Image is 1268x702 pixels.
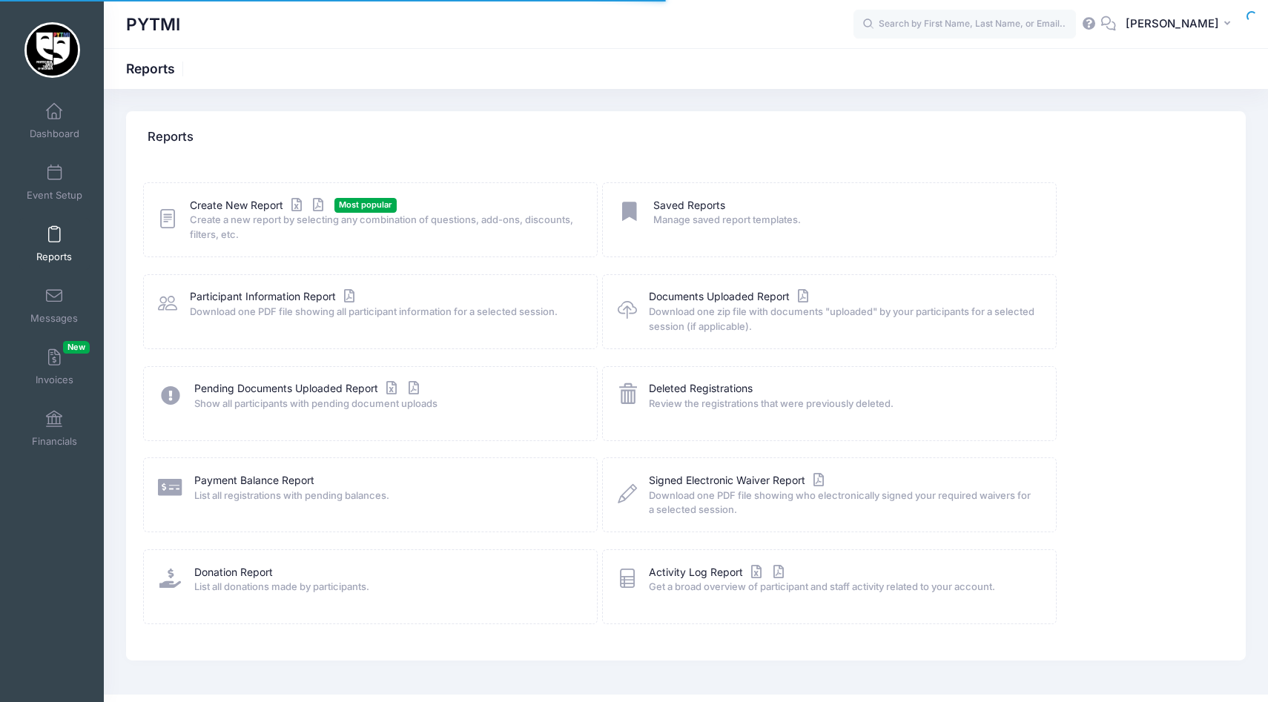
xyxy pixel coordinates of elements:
h4: Reports [148,116,194,159]
a: Activity Log Report [649,565,787,580]
a: Payment Balance Report [194,473,314,489]
a: Signed Electronic Waiver Report [649,473,828,489]
h1: PYTMI [126,7,180,42]
a: Participant Information Report [190,289,358,305]
span: Dashboard [30,128,79,140]
span: Event Setup [27,189,82,202]
a: Financials [19,403,90,454]
span: List all registrations with pending balances. [194,489,578,503]
span: Review the registrations that were previously deleted. [649,397,1037,411]
h1: Reports [126,61,188,76]
button: [PERSON_NAME] [1116,7,1246,42]
span: Download one PDF file showing all participant information for a selected session. [190,305,578,319]
span: Download one PDF file showing who electronically signed your required waivers for a selected sess... [649,489,1037,517]
span: Create a new report by selecting any combination of questions, add-ons, discounts, filters, etc. [190,213,578,242]
a: Deleted Registrations [649,381,753,397]
a: Dashboard [19,95,90,147]
a: InvoicesNew [19,341,90,393]
span: Get a broad overview of participant and staff activity related to your account. [649,580,1037,595]
span: Financials [32,435,77,448]
img: PYTMI [24,22,80,78]
a: Pending Documents Uploaded Report [194,381,423,397]
span: Most popular [334,198,397,212]
input: Search by First Name, Last Name, or Email... [853,10,1076,39]
a: Documents Uploaded Report [649,289,812,305]
span: Download one zip file with documents "uploaded" by your participants for a selected session (if a... [649,305,1037,334]
a: Create New Report [190,198,328,213]
span: Invoices [36,374,73,386]
a: Event Setup [19,156,90,208]
span: Show all participants with pending document uploads [194,397,578,411]
span: Reports [36,251,72,263]
span: New [63,341,90,354]
a: Saved Reports [653,198,725,213]
a: Reports [19,218,90,270]
span: [PERSON_NAME] [1126,16,1219,32]
span: List all donations made by participants. [194,580,578,595]
span: Messages [30,312,78,325]
span: Manage saved report templates. [653,213,1037,228]
a: Donation Report [194,565,273,580]
a: Messages [19,279,90,331]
